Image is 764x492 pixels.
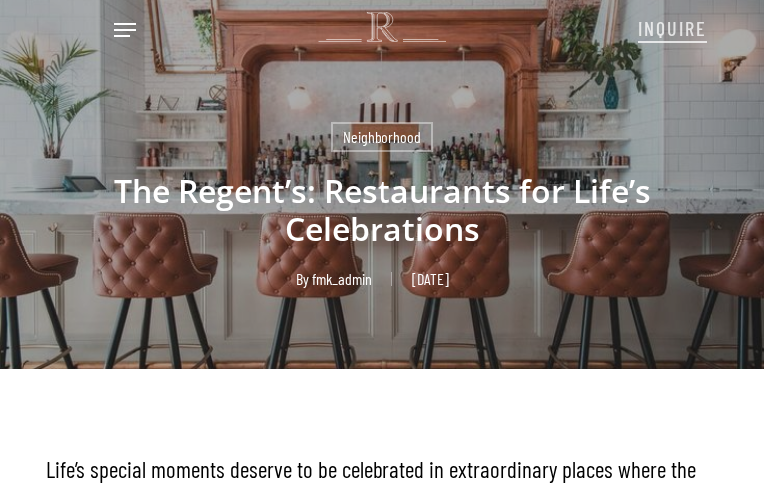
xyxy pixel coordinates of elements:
[391,272,469,286] span: [DATE]
[114,20,136,40] a: Navigation Menu
[638,16,707,40] span: INQUIRE
[46,152,718,267] h1: The Regent’s: Restaurants for Life’s Celebrations
[331,122,433,152] a: Neighborhood
[312,269,372,288] a: fmk_admin
[638,6,707,48] a: INQUIRE
[296,272,309,286] span: By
